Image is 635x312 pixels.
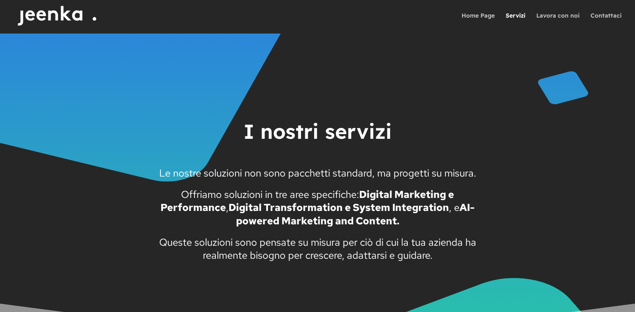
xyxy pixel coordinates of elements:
[462,13,495,31] a: Home Page
[154,117,481,166] h1: I nostri servizi
[590,13,622,31] a: Contattaci
[536,13,580,31] a: Lavora con noi
[154,236,481,262] p: Queste soluzioni sono pensate su misura per ciò di cui la tua azienda ha realmente bisogno per cr...
[160,188,454,214] strong: Digital Marketing e Performance
[154,188,481,236] p: Offriamo soluzioni in tre aree specifiche: , , e
[236,201,475,227] strong: AI-powered Marketing and Content.
[154,166,481,188] p: Le nostre soluzioni non sono pacchetti standard, ma progetti su misura.
[228,201,449,214] strong: Digital Transformation e System Integration
[506,13,525,31] a: Servizi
